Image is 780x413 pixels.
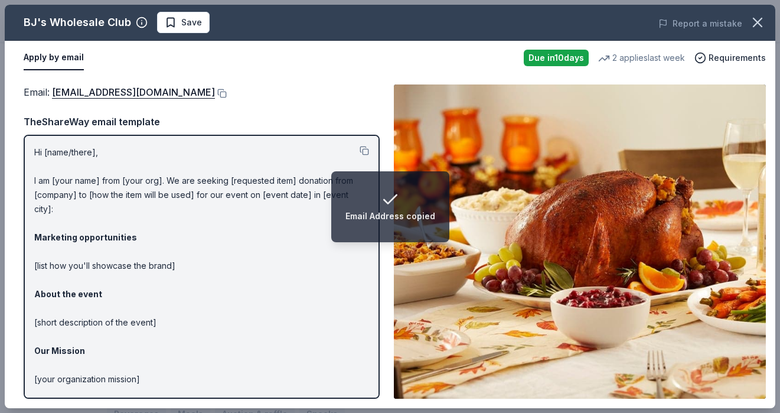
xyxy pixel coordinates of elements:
span: Requirements [709,51,766,65]
div: Due in 10 days [524,50,589,66]
button: Save [157,12,210,33]
div: TheShareWay email template [24,114,380,129]
div: 2 applies last week [598,51,685,65]
div: BJ's Wholesale Club [24,13,131,32]
button: Requirements [694,51,766,65]
strong: Our Mission [34,346,85,356]
button: Apply by email [24,45,84,70]
a: [EMAIL_ADDRESS][DOMAIN_NAME] [52,84,215,100]
span: Email : [24,86,215,98]
div: Email Address copied [345,209,435,223]
img: Image for BJ's Wholesale Club [394,84,766,399]
strong: About the event [34,289,102,299]
button: Report a mistake [658,17,742,31]
strong: Marketing opportunities [34,232,137,242]
span: Save [181,15,202,30]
